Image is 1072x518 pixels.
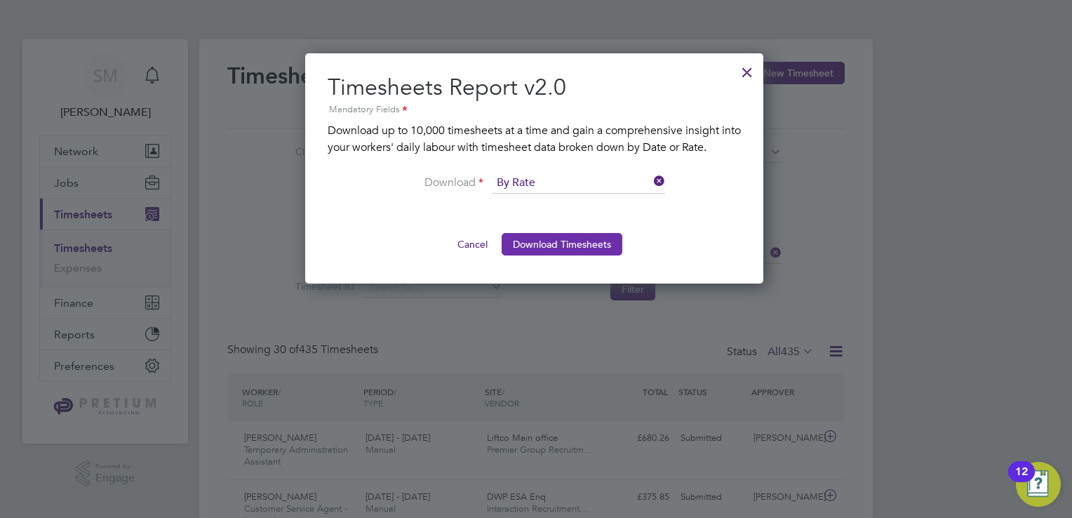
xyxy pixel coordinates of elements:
[328,122,741,156] p: Download up to 10,000 timesheets at a time and gain a comprehensive insight into your workers' da...
[1016,462,1061,507] button: Open Resource Center, 12 new notifications
[502,233,622,255] button: Download Timesheets
[328,102,741,118] div: Mandatory Fields
[446,233,499,255] button: Cancel
[378,174,483,191] label: Download
[328,73,741,118] h2: Timesheets Report v2.0
[1015,472,1028,490] div: 12
[492,173,665,194] input: Select one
